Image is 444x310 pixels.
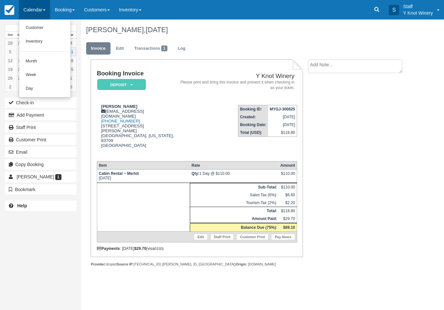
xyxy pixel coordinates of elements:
[19,82,71,96] a: Day
[19,68,71,82] a: Week
[19,19,71,97] ul: Calendar
[19,55,71,68] a: Month
[19,35,71,48] a: Inventory
[19,21,71,35] a: Customer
